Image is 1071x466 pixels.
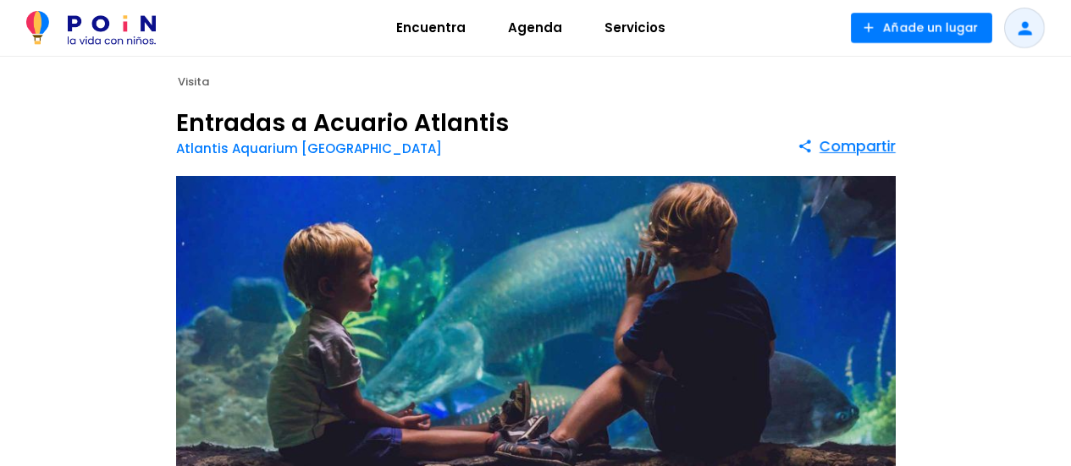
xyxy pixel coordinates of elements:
[597,14,673,41] span: Servicios
[178,74,209,90] span: Visita
[798,131,896,162] button: Compartir
[26,11,156,45] img: POiN
[851,13,992,43] button: Añade un lugar
[176,112,509,135] h1: Entradas a Acuario Atlantis
[583,8,687,48] a: Servicios
[487,8,583,48] a: Agenda
[389,14,473,41] span: Encuentra
[176,140,442,157] a: Atlantis Aquarium [GEOGRAPHIC_DATA]
[375,8,487,48] a: Encuentra
[500,14,570,41] span: Agenda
